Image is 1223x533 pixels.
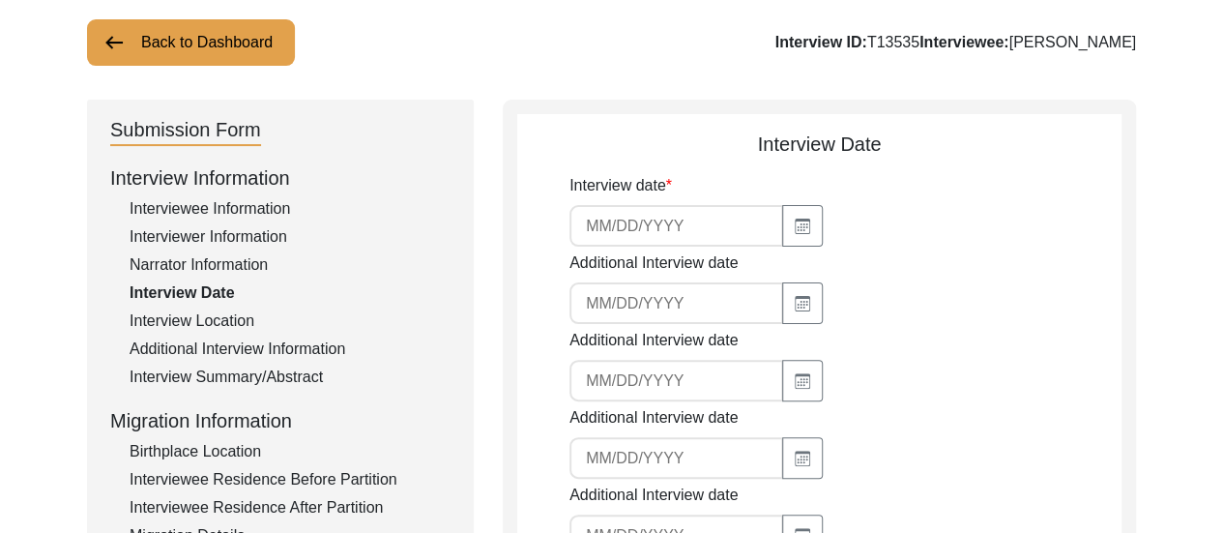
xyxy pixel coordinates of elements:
label: Additional Interview date [569,329,738,352]
b: Interview ID: [775,34,867,50]
div: Submission Form [110,115,261,146]
label: Additional Interview date [569,252,738,275]
div: Interview Location [130,310,451,333]
div: Interviewer Information [130,225,451,249]
div: Birthplace Location [130,440,451,463]
b: Interviewee: [919,34,1008,50]
div: Additional Interview Information [130,338,451,361]
div: Interview Date [130,281,451,305]
div: Migration Information [110,406,451,435]
input: MM/DD/YYYY [569,282,783,324]
div: Interviewee Residence Before Partition [130,468,451,491]
div: Narrator Information [130,253,451,277]
label: Additional Interview date [569,484,738,507]
img: arrow-left.png [102,31,126,54]
div: T13535 [PERSON_NAME] [775,31,1136,54]
button: Back to Dashboard [87,19,295,66]
div: Interviewee Residence After Partition [130,496,451,519]
div: Interviewee Information [130,197,451,221]
input: MM/DD/YYYY [569,437,783,479]
div: Interview Date [517,130,1121,159]
input: MM/DD/YYYY [569,360,783,401]
label: Additional Interview date [569,406,738,429]
label: Interview date [569,174,672,197]
input: MM/DD/YYYY [569,205,783,247]
div: Interview Summary/Abstract [130,366,451,389]
div: Interview Information [110,163,451,192]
